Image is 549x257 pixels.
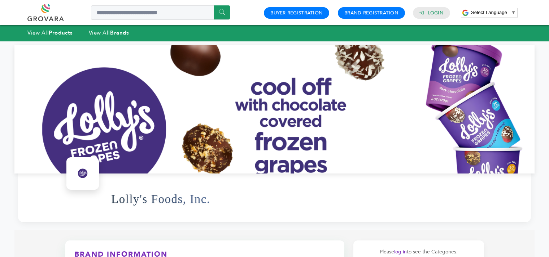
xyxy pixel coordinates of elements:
[428,10,444,16] a: Login
[91,5,230,20] input: Search a product or brand...
[394,248,407,255] a: log in
[509,10,509,15] span: ​
[471,10,516,15] a: Select Language​
[111,181,210,217] h1: Lolly's Foods, Inc.
[270,10,323,16] a: Buyer Registration
[27,29,73,36] a: View AllProducts
[68,159,97,188] img: Lolly's Foods, Inc. Logo
[110,29,129,36] strong: Brands
[361,248,477,256] p: Please to see the Categories.
[471,10,507,15] span: Select Language
[89,29,129,36] a: View AllBrands
[49,29,73,36] strong: Products
[511,10,516,15] span: ▼
[344,10,398,16] a: Brand Registration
